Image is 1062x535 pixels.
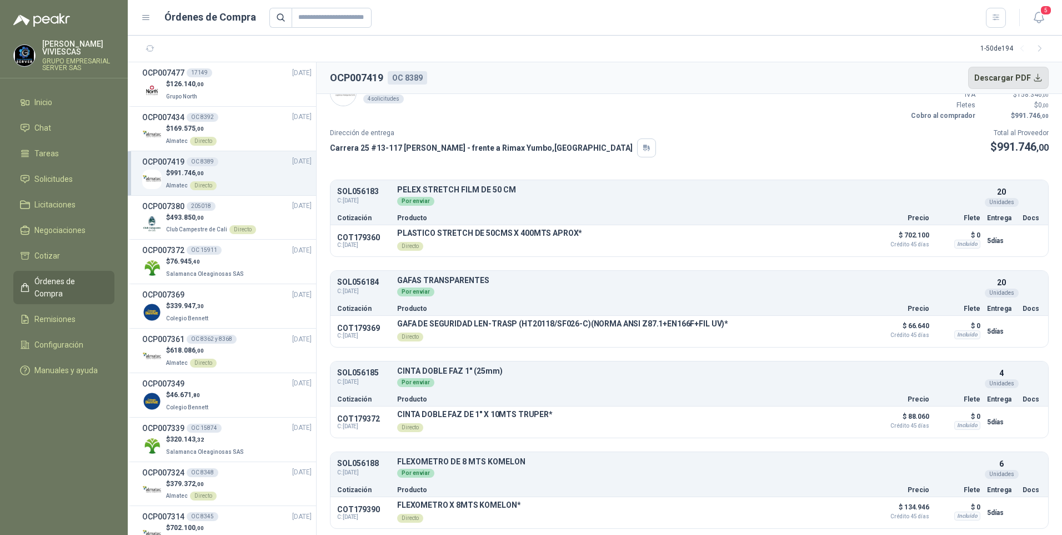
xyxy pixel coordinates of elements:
[142,125,162,145] img: Company Logo
[166,138,188,144] span: Almatec
[337,215,390,221] p: Cotización
[337,233,390,242] p: COT179360
[1017,91,1049,98] span: 158.346
[142,436,162,455] img: Company Logo
[164,9,256,25] h1: Órdenes de Compra
[397,197,434,206] div: Por enviar
[142,378,184,390] h3: OCP007349
[166,523,217,533] p: $
[142,480,162,500] img: Company Logo
[196,303,204,309] span: ,30
[166,315,208,321] span: Colegio Bennett
[170,80,204,88] span: 126.140
[13,245,114,266] a: Cotizar
[166,79,204,90] p: $
[337,287,390,296] span: C: [DATE]
[34,275,104,300] span: Órdenes de Compra
[170,435,204,443] span: 320.143
[34,199,76,211] span: Licitaciones
[196,170,204,176] span: ,00
[190,492,217,501] div: Directo
[330,128,656,138] p: Dirección de entrega
[987,234,1016,247] p: 5 días
[142,111,184,123] h3: OCP007434
[196,481,204,487] span: ,00
[13,271,114,304] a: Órdenes de Compra
[170,214,204,221] span: 493.850
[196,525,204,531] span: ,00
[982,111,1049,121] p: $
[397,186,980,194] p: PELEX STRETCH FILM DE 50 CM
[166,493,188,499] span: Almatec
[337,468,390,477] span: C: [DATE]
[397,423,423,432] div: Directo
[292,245,312,256] span: [DATE]
[292,156,312,167] span: [DATE]
[397,229,582,237] p: PLASTICO STRETCH DE 50CMS X 400MTS APROX*
[337,459,390,468] p: SOL056188
[166,404,208,410] span: Colegio Bennett
[13,194,114,215] a: Licitaciones
[337,324,390,333] p: COT179369
[397,215,867,221] p: Producto
[142,67,312,102] a: OCP00747717149[DATE] Company Logo$126.140,00Grupo North
[874,423,929,429] span: Crédito 45 días
[187,246,222,255] div: OC 15911
[874,305,929,312] p: Precio
[187,512,218,521] div: OC 8345
[142,511,184,523] h3: OCP007314
[142,214,162,233] img: Company Logo
[292,512,312,522] span: [DATE]
[987,396,1016,403] p: Entrega
[999,458,1004,470] p: 6
[166,390,211,400] p: $
[987,325,1016,338] p: 5 días
[187,424,222,433] div: OC 15874
[166,360,188,366] span: Almatec
[397,333,423,341] div: Directo
[34,250,60,262] span: Cotizar
[190,137,217,146] div: Directo
[292,423,312,433] span: [DATE]
[990,138,1049,156] p: $
[337,487,390,493] p: Cotización
[187,335,237,344] div: OC 8362 y 8368
[1023,396,1041,403] p: Docs
[142,392,162,411] img: Company Logo
[337,378,390,387] span: C: [DATE]
[229,225,256,234] div: Directo
[1015,112,1049,120] span: 991.746
[196,215,204,221] span: ,00
[142,378,312,413] a: OCP007349[DATE] Company Logo$46.671,80Colegio Bennett
[142,347,162,366] img: Company Logo
[292,378,312,389] span: [DATE]
[142,156,312,191] a: OCP007419OC 8389[DATE] Company Logo$991.746,00AlmatecDirecto
[34,364,98,377] span: Manuales y ayuda
[330,70,383,86] h2: OCP007419
[1023,305,1041,312] p: Docs
[34,147,59,160] span: Tareas
[142,200,184,212] h3: OCP007380
[187,468,218,477] div: OC 8348
[166,123,217,134] p: $
[874,215,929,221] p: Precio
[142,333,312,368] a: OCP007361OC 8362 y 8368[DATE] Company Logo$618.086,00AlmatecDirecto
[397,487,867,493] p: Producto
[1029,8,1049,28] button: 5
[13,143,114,164] a: Tareas
[874,242,929,247] span: Crédito 45 días
[170,391,200,399] span: 46.671
[874,229,929,247] p: $ 702.100
[142,467,184,479] h3: OCP007324
[990,128,1049,138] p: Total al Proveedor
[936,305,980,312] p: Flete
[1040,113,1049,119] span: ,00
[166,256,246,267] p: $
[397,410,553,419] p: CINTA DOBLE FAZ DE 1" X 10MTS TRUPER*
[987,415,1016,429] p: 5 días
[13,92,114,113] a: Inicio
[985,470,1019,479] div: Unidades
[166,226,227,232] span: Club Campestre de Cali
[954,330,980,339] div: Incluido
[337,369,390,377] p: SOL056185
